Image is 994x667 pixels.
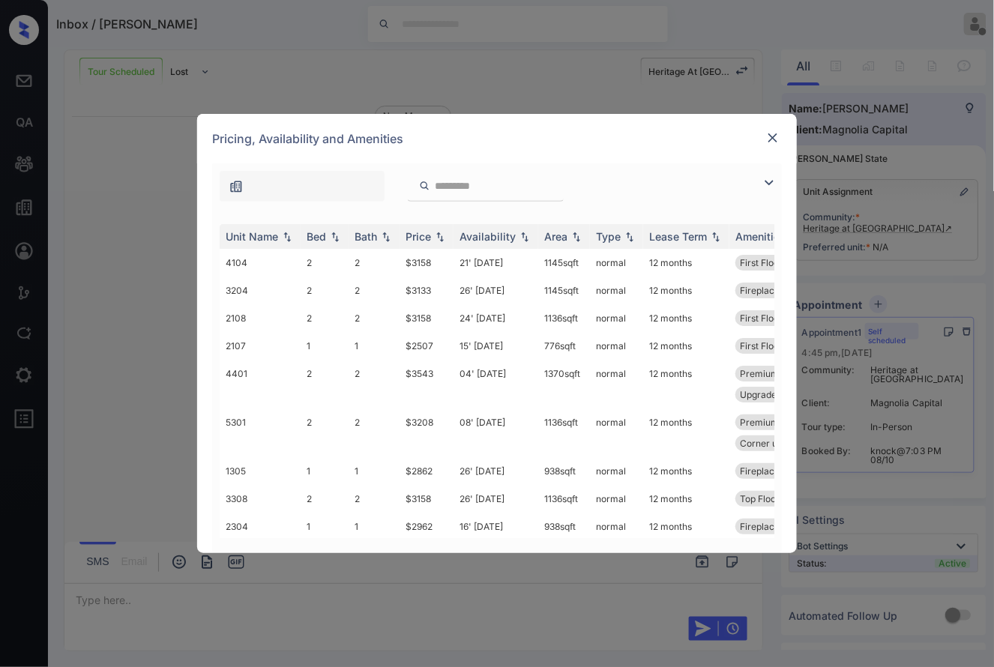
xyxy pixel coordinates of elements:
[740,521,780,532] span: Fireplace
[349,277,400,304] td: 2
[622,232,637,242] img: sorting
[538,249,590,277] td: 1145 sqft
[229,179,244,194] img: icon-zuma
[740,493,812,504] span: Top Floor Eleva...
[220,277,301,304] td: 3204
[280,232,295,242] img: sorting
[454,249,538,277] td: 21' [DATE]
[590,513,643,561] td: normal
[400,513,454,561] td: $2962
[538,513,590,561] td: 938 sqft
[590,249,643,277] td: normal
[454,360,538,408] td: 04' [DATE]
[760,174,778,192] img: icon-zuma
[220,485,301,513] td: 3308
[538,408,590,457] td: 1136 sqft
[400,277,454,304] td: $3133
[590,277,643,304] td: normal
[349,485,400,513] td: 2
[740,465,780,477] span: Fireplace
[349,332,400,360] td: 1
[538,485,590,513] td: 1136 sqft
[400,249,454,277] td: $3158
[590,408,643,457] td: normal
[454,332,538,360] td: 15' [DATE]
[349,513,400,561] td: 1
[708,232,723,242] img: sorting
[538,304,590,332] td: 1136 sqft
[538,457,590,485] td: 938 sqft
[301,360,349,408] td: 2
[590,332,643,360] td: normal
[740,417,802,428] span: Premium View
[301,332,349,360] td: 1
[740,285,780,296] span: Fireplace
[590,360,643,408] td: normal
[400,304,454,332] td: $3158
[301,408,349,457] td: 2
[226,230,278,243] div: Unit Name
[197,114,797,163] div: Pricing, Availability and Amenities
[379,232,394,242] img: sorting
[301,513,349,561] td: 1
[433,232,448,242] img: sorting
[328,232,343,242] img: sorting
[538,277,590,304] td: 1145 sqft
[590,457,643,485] td: normal
[301,457,349,485] td: 1
[740,257,783,268] span: First Floor
[643,332,729,360] td: 12 months
[355,230,377,243] div: Bath
[643,249,729,277] td: 12 months
[454,408,538,457] td: 08' [DATE]
[400,457,454,485] td: $2862
[643,304,729,332] td: 12 months
[220,513,301,561] td: 2304
[301,249,349,277] td: 2
[454,277,538,304] td: 26' [DATE]
[301,485,349,513] td: 2
[643,513,729,561] td: 12 months
[349,408,400,457] td: 2
[454,513,538,561] td: 16' [DATE]
[220,304,301,332] td: 2108
[454,304,538,332] td: 24' [DATE]
[400,360,454,408] td: $3543
[220,360,301,408] td: 4401
[643,485,729,513] td: 12 months
[400,332,454,360] td: $2507
[400,485,454,513] td: $3158
[349,304,400,332] td: 2
[460,230,516,243] div: Availability
[220,408,301,457] td: 5301
[643,277,729,304] td: 12 months
[349,457,400,485] td: 1
[649,230,707,243] div: Lease Term
[301,304,349,332] td: 2
[454,485,538,513] td: 26' [DATE]
[220,249,301,277] td: 4104
[735,230,786,243] div: Amenities
[400,408,454,457] td: $3208
[740,340,783,351] span: First Floor
[538,332,590,360] td: 776 sqft
[740,313,783,324] span: First Floor
[643,360,729,408] td: 12 months
[517,232,532,242] img: sorting
[590,304,643,332] td: normal
[301,277,349,304] td: 2
[590,485,643,513] td: normal
[740,389,777,400] span: Upgrade
[596,230,621,243] div: Type
[349,249,400,277] td: 2
[569,232,584,242] img: sorting
[538,360,590,408] td: 1370 sqft
[740,368,802,379] span: Premium View
[454,457,538,485] td: 26' [DATE]
[220,457,301,485] td: 1305
[307,230,326,243] div: Bed
[406,230,431,243] div: Price
[349,360,400,408] td: 2
[740,438,788,449] span: Corner unit
[643,457,729,485] td: 12 months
